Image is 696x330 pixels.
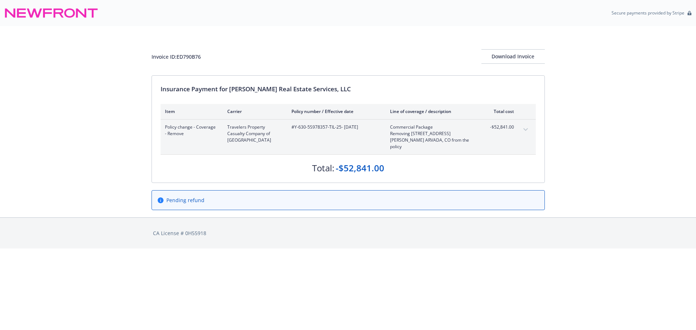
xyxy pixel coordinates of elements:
[390,124,475,130] span: Commercial Package
[312,162,334,174] div: Total:
[227,108,280,114] div: Carrier
[390,130,475,150] span: Removing [STREET_ADDRESS][PERSON_NAME] ARVADA, CO from the policy
[390,108,475,114] div: Line of coverage / description
[520,124,531,135] button: expand content
[390,124,475,150] span: Commercial PackageRemoving [STREET_ADDRESS][PERSON_NAME] ARVADA, CO from the policy
[481,50,545,63] div: Download Invoice
[153,229,543,237] div: CA License # 0H55918
[487,108,514,114] div: Total cost
[165,108,216,114] div: Item
[165,124,216,137] span: Policy change - Coverage - Remove
[166,196,204,204] span: Pending refund
[336,162,384,174] div: -$52,841.00
[612,10,684,16] p: Secure payments provided by Stripe
[291,108,378,114] div: Policy number / Effective date
[152,53,201,60] div: Invoice ID: ED790B76
[161,84,536,94] div: Insurance Payment for [PERSON_NAME] Real Estate Services, LLC
[227,124,280,143] span: Travelers Property Casualty Company of [GEOGRAPHIC_DATA]
[291,124,378,130] span: #Y-630-5S978357-TIL-25 - [DATE]
[481,49,545,64] button: Download Invoice
[161,120,536,154] div: Policy change - Coverage - RemoveTravelers Property Casualty Company of [GEOGRAPHIC_DATA]#Y-630-5...
[487,124,514,130] span: -$52,841.00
